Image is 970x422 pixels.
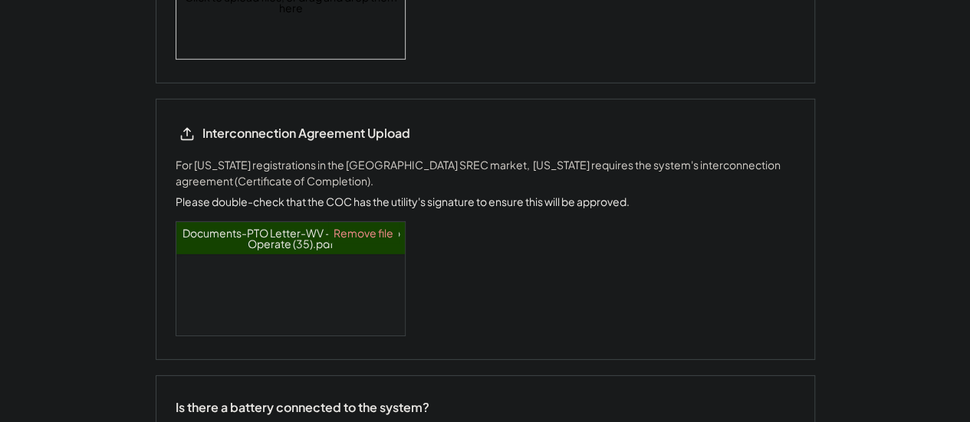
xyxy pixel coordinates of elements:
[176,399,429,416] div: Is there a battery connected to the system?
[202,125,410,142] div: Interconnection Agreement Upload
[328,222,399,244] a: Remove file
[176,157,795,189] div: For [US_STATE] registrations in the [GEOGRAPHIC_DATA] SREC market, [US_STATE] requires the system...
[176,194,630,210] div: Please double-check that the COC has the utility's signature to ensure this will be approved.
[182,226,400,250] a: Documents-PTO Letter-WV - Permission to Operate (35).pdf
